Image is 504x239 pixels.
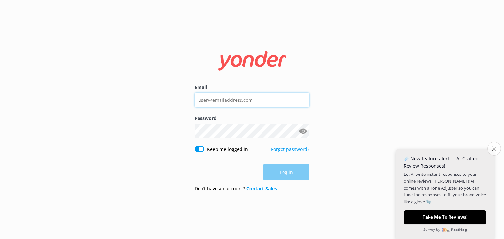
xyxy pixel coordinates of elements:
[195,84,309,91] label: Email
[207,146,248,153] label: Keep me logged in
[246,185,277,192] a: Contact Sales
[195,93,309,107] input: user@emailaddress.com
[195,115,309,122] label: Password
[195,185,277,192] p: Don’t have an account?
[296,124,309,138] button: Show password
[271,146,309,152] a: Forgot password?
